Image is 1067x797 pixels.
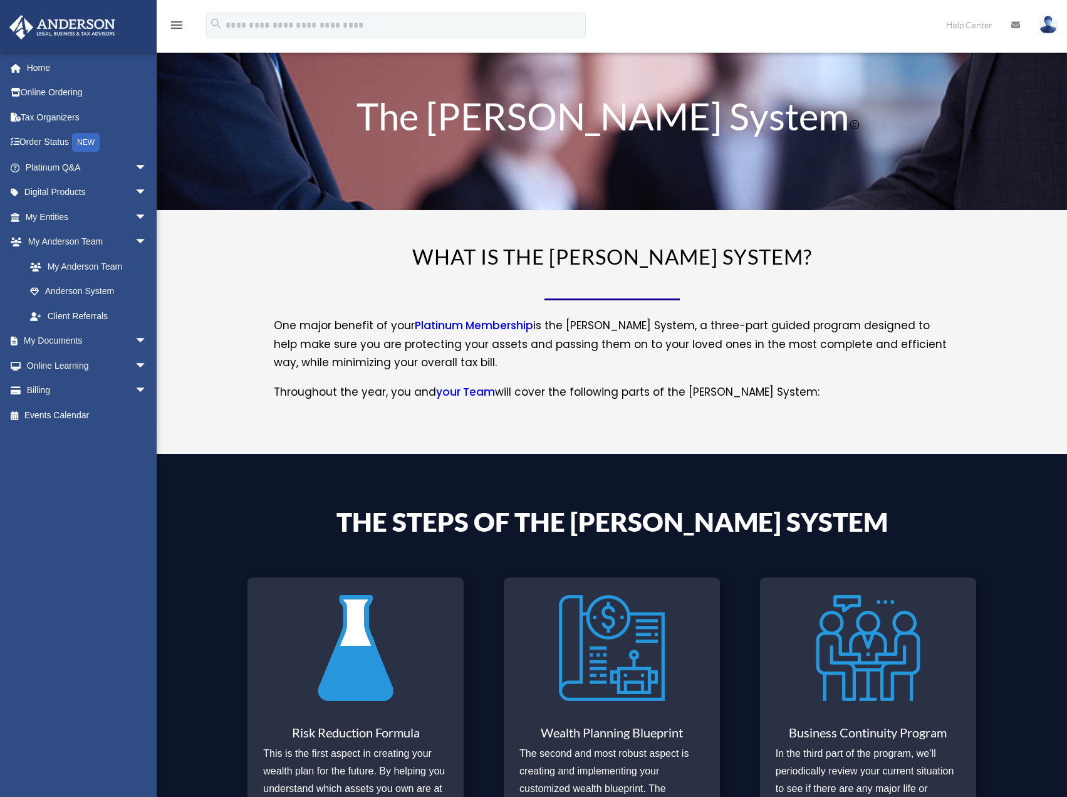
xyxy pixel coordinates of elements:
[9,353,166,378] a: Online Learningarrow_drop_down
[815,587,921,709] img: Business Continuity Program
[9,180,166,205] a: Digital Productsarrow_drop_down
[135,155,160,181] span: arrow_drop_down
[9,55,166,80] a: Home
[135,353,160,379] span: arrow_drop_down
[776,726,960,745] h3: Business Continuity Program
[274,509,950,541] h4: The Steps of the [PERSON_NAME] System
[135,329,160,354] span: arrow_drop_down
[559,587,665,709] img: Wealth Planning Blueprint
[9,204,166,230] a: My Entitiesarrow_drop_down
[9,329,166,354] a: My Documentsarrow_drop_down
[436,384,495,406] a: your Team
[9,403,166,428] a: Events Calendar
[135,204,160,230] span: arrow_drop_down
[9,80,166,105] a: Online Ordering
[169,18,184,33] i: menu
[274,383,950,402] p: Throughout the year, you and will cover the following parts of the [PERSON_NAME] System:
[274,97,950,141] h1: The [PERSON_NAME] System
[169,22,184,33] a: menu
[263,726,448,745] h3: Risk Reduction Formula
[9,378,166,403] a: Billingarrow_drop_down
[135,230,160,255] span: arrow_drop_down
[9,155,166,180] a: Platinum Q&Aarrow_drop_down
[209,17,223,31] i: search
[6,15,119,40] img: Anderson Advisors Platinum Portal
[135,180,160,206] span: arrow_drop_down
[274,317,950,383] p: One major benefit of your is the [PERSON_NAME] System, a three-part guided program designed to he...
[72,133,100,152] div: NEW
[135,378,160,404] span: arrow_drop_down
[9,230,166,255] a: My Anderson Teamarrow_drop_down
[9,130,166,156] a: Order StatusNEW
[9,105,166,130] a: Tax Organizers
[18,303,166,329] a: Client Referrals
[519,726,704,745] h3: Wealth Planning Blueprint
[18,279,160,304] a: Anderson System
[303,587,409,709] img: Risk Reduction Formula
[1039,16,1058,34] img: User Pic
[412,244,812,269] span: WHAT IS THE [PERSON_NAME] SYSTEM?
[18,254,166,279] a: My Anderson Team
[415,318,533,339] a: Platinum Membership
